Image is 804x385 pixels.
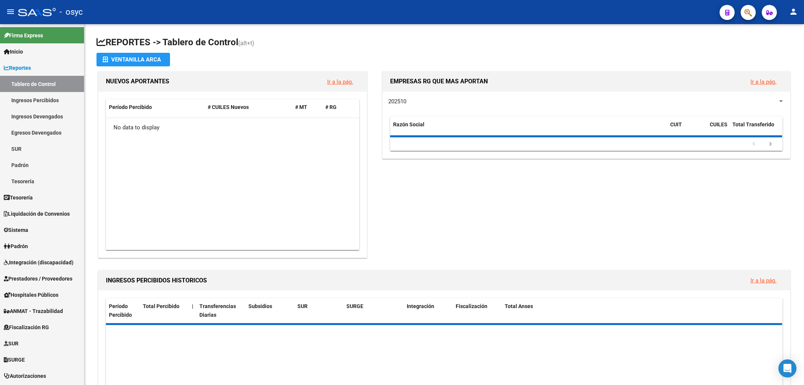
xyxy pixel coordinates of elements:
span: Firma Express [4,31,43,40]
datatable-header-cell: SUR [294,298,343,323]
span: Total Anses [505,303,533,309]
div: No data to display [106,118,359,137]
datatable-header-cell: Período Percibido [106,298,140,323]
datatable-header-cell: Integración [404,298,453,323]
span: Tesorería [4,193,33,202]
button: Ir a la pág. [321,75,359,89]
span: ANMAT - Trazabilidad [4,307,63,315]
span: Fiscalización [456,303,487,309]
span: Sistema [4,226,28,234]
datatable-header-cell: Subsidios [245,298,294,323]
datatable-header-cell: Transferencias Diarias [196,298,245,323]
datatable-header-cell: Fiscalización [453,298,502,323]
span: EMPRESAS RG QUE MAS APORTAN [390,78,488,85]
datatable-header-cell: Total Percibido [140,298,189,323]
span: Hospitales Públicos [4,291,58,299]
span: # RG [325,104,337,110]
span: SUR [297,303,308,309]
button: Ir a la pág. [744,75,783,89]
span: NUEVOS APORTANTES [106,78,169,85]
a: Ir a la pág. [327,78,353,85]
datatable-header-cell: CUILES [707,117,729,141]
div: Open Intercom Messenger [778,359,796,377]
span: Subsidios [248,303,272,309]
span: 202510 [388,98,406,105]
span: SUR [4,339,18,348]
span: Liquidación de Convenios [4,210,70,218]
button: Ir a la pág. [744,273,783,287]
span: # CUILES Nuevos [208,104,249,110]
span: Reportes [4,64,31,72]
span: Período Percibido [109,303,132,318]
div: Ventanilla ARCA [103,53,164,66]
datatable-header-cell: # CUILES Nuevos [205,99,292,115]
mat-icon: person [789,7,798,16]
span: Período Percibido [109,104,152,110]
span: (alt+t) [238,40,254,47]
span: Transferencias Diarias [199,303,236,318]
span: CUIT [670,121,682,127]
a: go to previous page [747,140,761,149]
mat-icon: menu [6,7,15,16]
button: Ventanilla ARCA [96,53,170,66]
span: Integración (discapacidad) [4,258,74,267]
span: Padrón [4,242,28,250]
span: Integración [407,303,434,309]
datatable-header-cell: Total Anses [502,298,776,323]
span: CUILES [710,121,727,127]
span: | [192,303,193,309]
datatable-header-cell: | [189,298,196,323]
datatable-header-cell: CUIT [667,117,707,141]
h1: REPORTES -> Tablero de Control [96,36,792,49]
datatable-header-cell: Razón Social [390,117,667,141]
span: Razón Social [393,121,424,127]
datatable-header-cell: Período Percibido [106,99,205,115]
a: Ir a la pág. [750,78,776,85]
span: Total Percibido [143,303,179,309]
span: Total Transferido [732,121,774,127]
span: Autorizaciones [4,372,46,380]
a: go to next page [763,140,778,149]
span: - osyc [60,4,83,20]
datatable-header-cell: Total Transferido [729,117,782,141]
span: Fiscalización RG [4,323,49,331]
datatable-header-cell: # RG [322,99,352,115]
span: Inicio [4,48,23,56]
span: SURGE [346,303,363,309]
datatable-header-cell: # MT [292,99,322,115]
span: Prestadores / Proveedores [4,275,72,283]
a: Ir a la pág. [750,277,776,284]
datatable-header-cell: SURGE [343,298,404,323]
span: INGRESOS PERCIBIDOS HISTORICOS [106,277,207,284]
span: # MT [295,104,307,110]
span: SURGE [4,356,25,364]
